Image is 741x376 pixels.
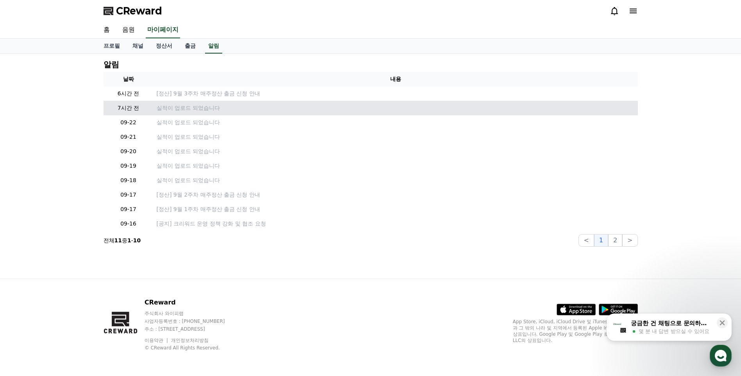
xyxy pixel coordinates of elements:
[171,338,209,343] a: 개인정보처리방침
[608,234,622,247] button: 2
[71,260,81,266] span: 대화
[114,237,122,244] strong: 11
[157,176,635,184] a: 실적이 업로드 되었습니다
[116,22,141,38] a: 음원
[145,345,240,351] p: © CReward All Rights Reserved.
[157,162,635,170] a: 실적이 업로드 되었습니다
[121,260,130,266] span: 설정
[179,39,202,54] a: 출금
[205,39,222,54] a: 알림
[107,118,150,127] p: 09-22
[52,248,101,267] a: 대화
[133,237,141,244] strong: 10
[107,133,150,141] p: 09-21
[145,318,240,324] p: 사업자등록번호 : [PHONE_NUMBER]
[107,205,150,213] p: 09-17
[146,22,180,38] a: 마이페이지
[101,248,150,267] a: 설정
[579,234,594,247] button: <
[150,39,179,54] a: 정산서
[107,162,150,170] p: 09-19
[107,90,150,98] p: 6시간 전
[116,5,162,17] span: CReward
[107,104,150,112] p: 7시간 전
[157,133,635,141] a: 실적이 업로드 되었습니다
[145,326,240,332] p: 주소 : [STREET_ADDRESS]
[104,5,162,17] a: CReward
[25,260,29,266] span: 홈
[107,191,150,199] p: 09-17
[154,72,638,86] th: 내용
[157,205,635,213] a: [정산] 9월 1주차 매주정산 출금 신청 안내
[157,191,635,199] a: [정산] 9월 2주차 매주정산 출금 신청 안내
[145,310,240,317] p: 주식회사 와이피랩
[157,147,635,156] a: 실적이 업로드 되었습니다
[157,90,635,98] a: [정산] 9월 3주차 매주정산 출금 신청 안내
[513,319,638,344] p: App Store, iCloud, iCloud Drive 및 iTunes Store는 미국과 그 밖의 나라 및 지역에서 등록된 Apple Inc.의 서비스 상표입니다. Goo...
[104,236,141,244] p: 전체 중 -
[2,248,52,267] a: 홈
[127,237,131,244] strong: 1
[622,234,637,247] button: >
[104,60,119,69] h4: 알림
[97,22,116,38] a: 홈
[157,104,635,112] a: 실적이 업로드 되었습니다
[107,147,150,156] p: 09-20
[145,298,240,307] p: CReward
[145,338,169,343] a: 이용약관
[594,234,608,247] button: 1
[97,39,126,54] a: 프로필
[157,220,635,228] a: [공지] 크리워드 운영 정책 강화 및 협조 요청
[107,220,150,228] p: 09-16
[126,39,150,54] a: 채널
[157,118,635,127] a: 실적이 업로드 되었습니다
[104,72,154,86] th: 날짜
[107,176,150,184] p: 09-18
